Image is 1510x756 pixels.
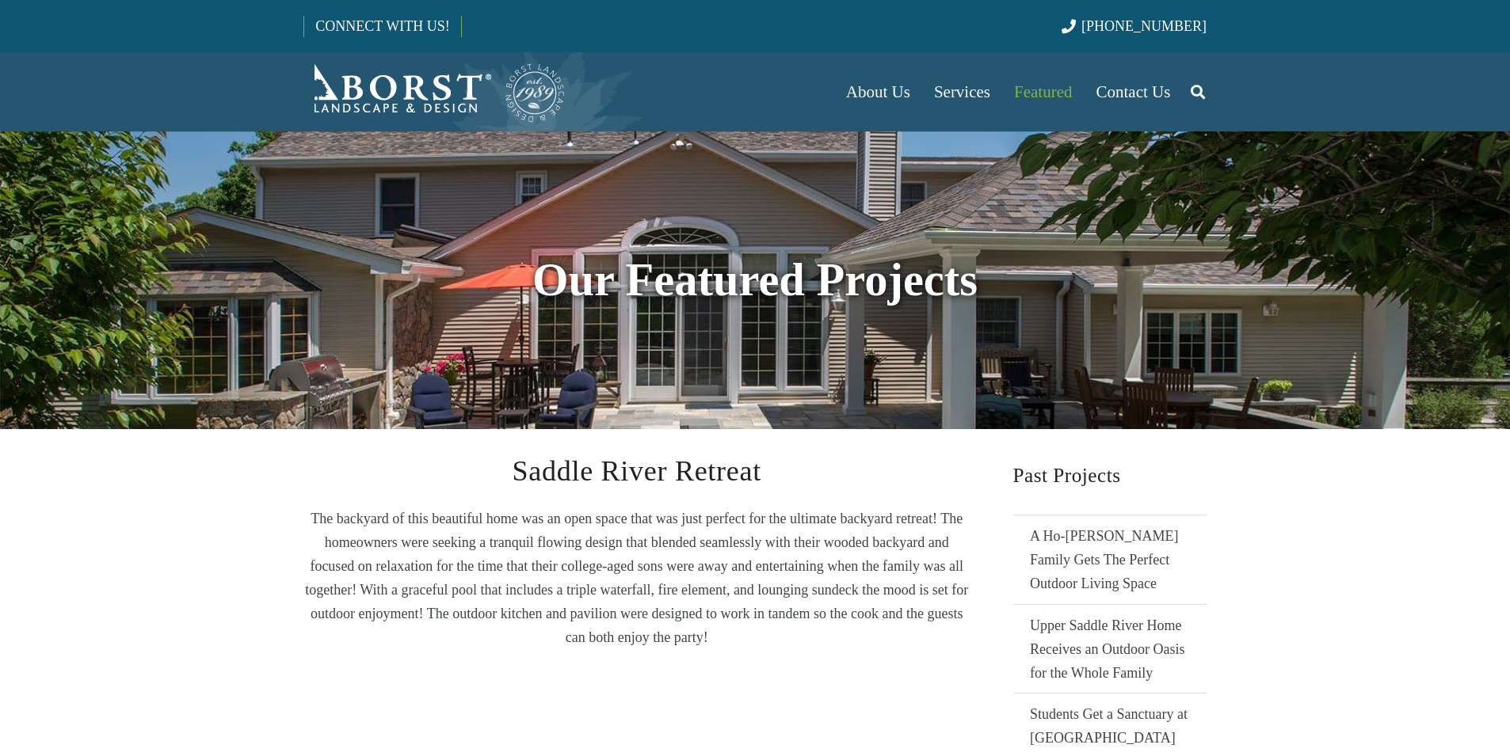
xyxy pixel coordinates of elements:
span: About Us [846,82,910,101]
span: [PHONE_NUMBER] [1081,18,1207,34]
span: Featured [1014,82,1072,101]
span: Contact Us [1096,82,1171,101]
strong: Our Featured Projects [532,254,978,306]
a: Services [922,52,1002,131]
h2: Past Projects [1013,458,1207,493]
a: CONNECT WITH US! [304,7,460,45]
a: [PHONE_NUMBER] [1062,18,1207,34]
a: Contact Us [1085,52,1183,131]
a: A Ho-[PERSON_NAME] Family Gets The Perfect Outdoor Living Space [1013,515,1207,604]
a: Borst-Logo [303,60,566,123]
span: Services [934,82,990,101]
a: Upper Saddle River Home Receives an Outdoor Oasis for the Whole Family [1013,604,1207,693]
a: About Us [834,52,922,131]
p: The backyard of this beautiful home was an open space that was just perfect for the ultimate back... [303,507,970,649]
a: Featured [1002,52,1084,131]
a: Search [1182,72,1214,112]
h2: Saddle River Retreat [303,458,970,485]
